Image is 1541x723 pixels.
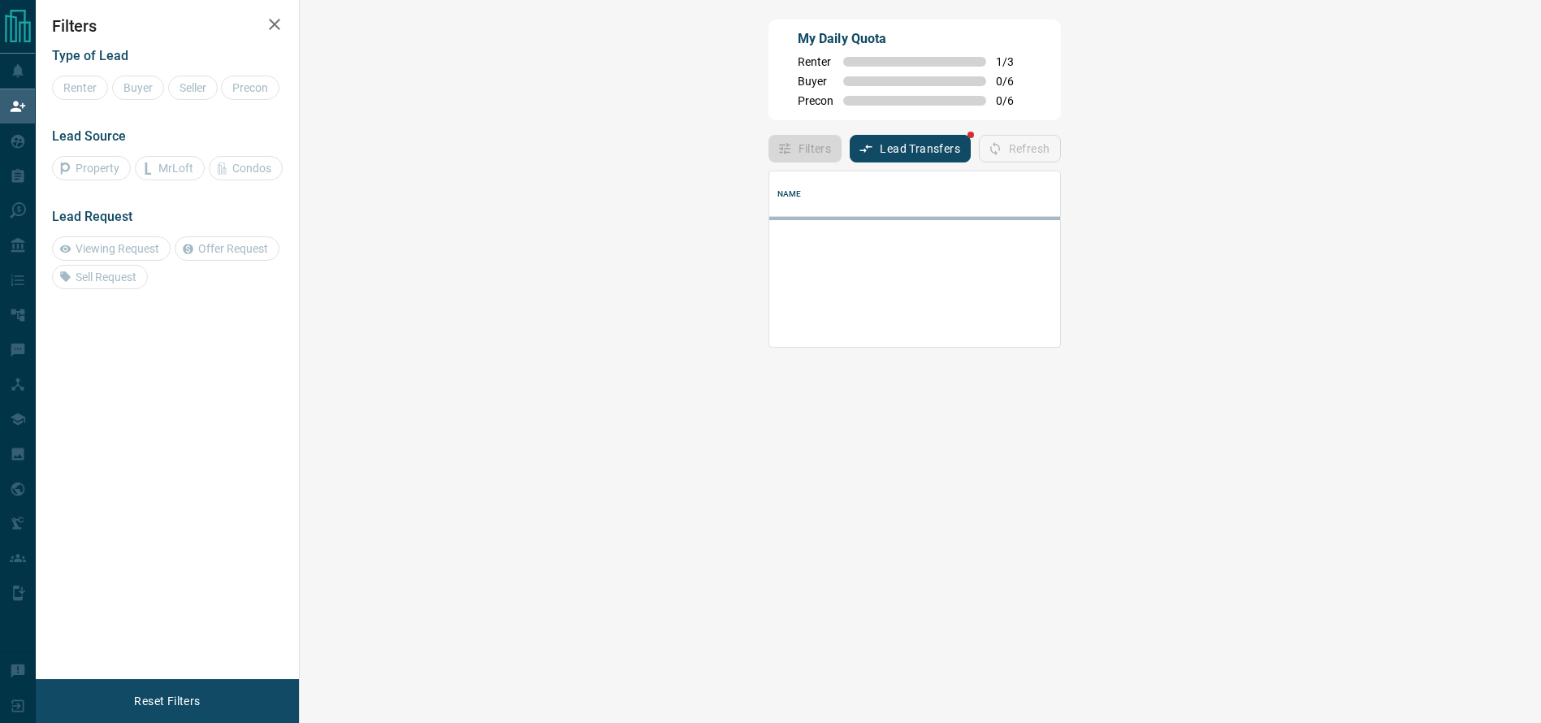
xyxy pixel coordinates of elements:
div: Name [777,171,802,217]
span: 0 / 6 [996,94,1032,107]
span: Lead Source [52,128,126,144]
span: Precon [798,94,833,107]
button: Reset Filters [123,687,210,715]
button: Lead Transfers [850,135,971,162]
span: Type of Lead [52,48,128,63]
span: Buyer [798,75,833,88]
span: 0 / 6 [996,75,1032,88]
div: Name [769,171,1326,217]
h2: Filters [52,16,283,36]
span: Renter [798,55,833,68]
span: 1 / 3 [996,55,1032,68]
p: My Daily Quota [798,29,1032,49]
span: Lead Request [52,209,132,224]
